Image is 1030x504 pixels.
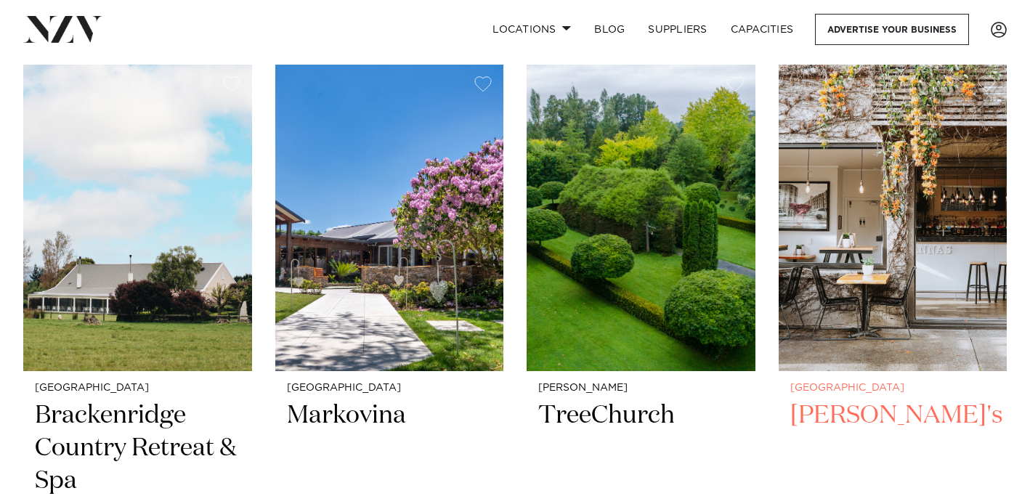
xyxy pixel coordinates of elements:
[35,399,240,497] h2: Brackenridge Country Retreat & Spa
[35,383,240,394] small: [GEOGRAPHIC_DATA]
[719,14,806,45] a: Capacities
[790,399,996,497] h2: [PERSON_NAME]'s
[790,383,996,394] small: [GEOGRAPHIC_DATA]
[583,14,636,45] a: BLOG
[287,399,492,497] h2: Markovina
[23,16,102,42] img: nzv-logo.png
[538,383,744,394] small: [PERSON_NAME]
[481,14,583,45] a: Locations
[815,14,969,45] a: Advertise your business
[636,14,718,45] a: SUPPLIERS
[287,383,492,394] small: [GEOGRAPHIC_DATA]
[538,399,744,497] h2: TreeChurch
